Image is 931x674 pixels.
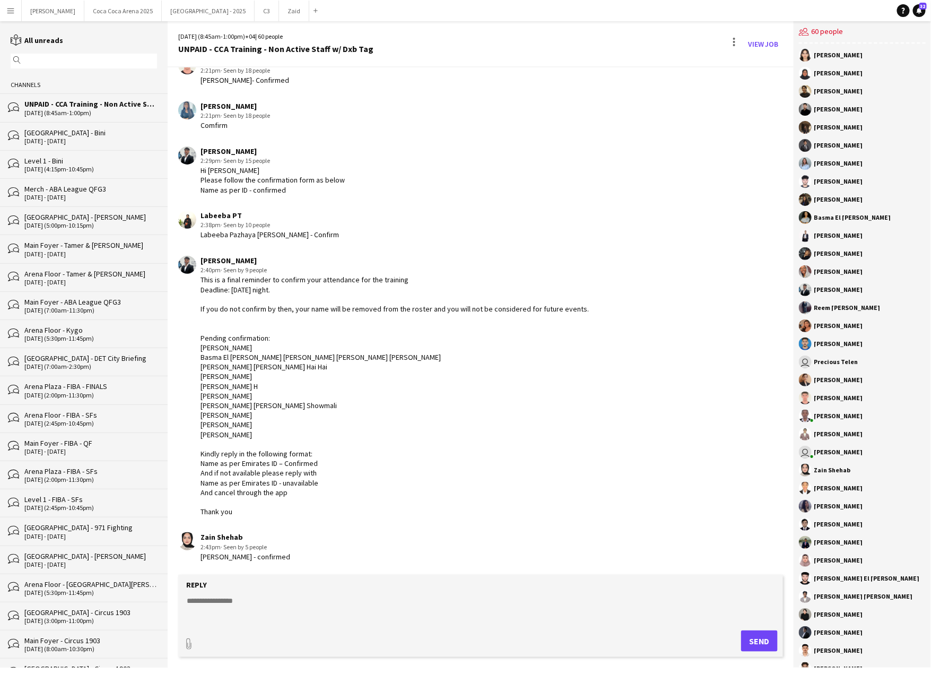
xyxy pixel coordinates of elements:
div: [PERSON_NAME] [201,146,345,156]
div: [DATE] - [DATE] [24,250,157,258]
div: Main Foyer - Circus 1903 [24,636,157,645]
div: [DATE] (5:30pm-11:45pm) [24,589,157,597]
span: · Seen by 15 people [221,157,270,165]
div: Main Foyer - ABA League QFG3 [24,297,157,307]
div: [DATE] (2:00pm-11:30pm) [24,392,157,399]
div: Level 1 - Bini [24,156,157,166]
div: [DATE] (8:45am-1:00pm) [24,109,157,117]
div: [PERSON_NAME] [814,629,863,636]
div: [PERSON_NAME] [814,160,863,167]
div: [PERSON_NAME] [814,88,863,94]
div: [PERSON_NAME] [814,323,863,329]
div: [PERSON_NAME] [814,539,863,546]
div: Comfirm [201,120,270,130]
div: [PERSON_NAME] [814,377,863,383]
div: [DATE] (7:00am-2:30pm) [24,363,157,370]
div: [DATE] (2:45pm-10:45pm) [24,504,157,512]
div: 2:40pm [201,265,589,275]
div: 2:38pm [201,220,339,230]
div: [PERSON_NAME] [814,70,863,76]
div: [PERSON_NAME] [814,413,863,419]
div: [PERSON_NAME]- Confirmed [201,75,289,85]
div: [PERSON_NAME] [814,232,863,239]
div: [PERSON_NAME] [814,106,863,113]
span: · Seen by 18 people [221,66,270,74]
div: [DATE] (3:00pm-11:00pm) [24,617,157,625]
button: [GEOGRAPHIC_DATA] - 2025 [162,1,255,21]
div: [PERSON_NAME] [814,250,863,257]
div: [PERSON_NAME] [814,178,863,185]
div: Hi [PERSON_NAME] Please follow the confirmation form as below Name as per ID - confirmed [201,166,345,195]
div: Arena Plaza - FIBA - FINALS [24,382,157,391]
div: [GEOGRAPHIC_DATA] - [PERSON_NAME] [24,551,157,561]
div: [DATE] (8:45am-1:00pm) | 60 people [178,32,373,41]
button: Send [741,630,778,652]
div: Labeeba PT [201,211,339,220]
div: [GEOGRAPHIC_DATA] - Bini [24,128,157,137]
div: [DATE] (2:45pm-10:45pm) [24,420,157,427]
div: Zain Shehab [814,467,851,473]
div: [PERSON_NAME] El [PERSON_NAME] [814,575,920,582]
div: Zain Shehab [201,532,290,542]
div: Arena Plaza - FIBA - SFs [24,466,157,476]
span: · Seen by 10 people [221,221,270,229]
div: [PERSON_NAME] - confirmed [201,552,290,561]
div: [PERSON_NAME] [814,395,863,401]
div: [DATE] (4:15pm-10:45pm) [24,166,157,173]
div: [DATE] (2:00pm-11:30pm) [24,476,157,483]
div: [PERSON_NAME] [201,101,270,111]
div: Labeeba Pazhaya [PERSON_NAME] - Confirm [201,230,339,239]
div: [PERSON_NAME] [814,142,863,149]
div: [GEOGRAPHIC_DATA] - Circus 1903 [24,608,157,617]
div: [DATE] (5:30pm-11:45pm) [24,335,157,342]
div: 60 people [799,21,926,44]
div: [DATE] (5:00pm-10:15pm) [24,222,157,229]
div: Precious Telen [814,359,858,365]
div: [PERSON_NAME] [814,647,863,654]
a: All unreads [11,36,63,45]
div: [GEOGRAPHIC_DATA] - [PERSON_NAME] [24,212,157,222]
div: [PERSON_NAME] [814,341,863,347]
a: 32 [913,4,926,17]
div: Main Foyer - FIBA - QF [24,438,157,448]
div: [PERSON_NAME] [814,521,863,528]
div: [PERSON_NAME] [814,485,863,491]
div: [DATE] - [DATE] [24,279,157,286]
div: [PERSON_NAME] [814,503,863,509]
div: [GEOGRAPHIC_DATA] - DET City Briefing [24,353,157,363]
div: Main Foyer - Tamer & [PERSON_NAME] [24,240,157,250]
button: Zaid [279,1,309,21]
div: Level 1 - FIBA - SFs [24,495,157,504]
div: Merch - ABA League QFG3 [24,184,157,194]
div: [PERSON_NAME] [PERSON_NAME] [814,593,913,600]
div: [PERSON_NAME] [814,557,863,564]
button: [PERSON_NAME] [22,1,84,21]
div: [DATE] - [DATE] [24,194,157,201]
div: Reem [PERSON_NAME] [814,305,881,311]
div: 2:29pm [201,156,345,166]
div: [PERSON_NAME] [201,256,589,265]
div: [DATE] - [DATE] [24,448,157,455]
div: 2:21pm [201,66,289,75]
div: This is a final reminder to confirm your attendance for the training Deadline: [DATE] night. If y... [201,275,589,516]
div: [DATE] (7:00am-11:30pm) [24,307,157,314]
div: Arena Floor - [GEOGRAPHIC_DATA][PERSON_NAME] [24,580,157,589]
div: [PERSON_NAME] [814,269,863,275]
div: [GEOGRAPHIC_DATA] - 971 Fighting [24,523,157,532]
div: Arena Floor - Kygo [24,325,157,335]
div: Arena Floor - FIBA - SFs [24,410,157,420]
div: UNPAID - CCA Training - Non Active Staff w/ Dxb Tag [24,99,157,109]
div: 2:21pm [201,111,270,120]
label: Reply [186,580,207,590]
span: · Seen by 9 people [221,266,267,274]
div: 2:43pm [201,542,290,552]
div: UNPAID - CCA Training - Non Active Staff w/ Dxb Tag [178,44,373,54]
span: · Seen by 5 people [221,543,267,551]
span: +04 [245,32,255,40]
div: [DATE] - [DATE] [24,533,157,540]
div: [DATE] (8:00am-10:30pm) [24,645,157,653]
div: [GEOGRAPHIC_DATA] - Circus 1903 [24,664,157,673]
div: [PERSON_NAME] [814,196,863,203]
button: Coca Coca Arena 2025 [84,1,162,21]
span: 32 [919,3,927,10]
